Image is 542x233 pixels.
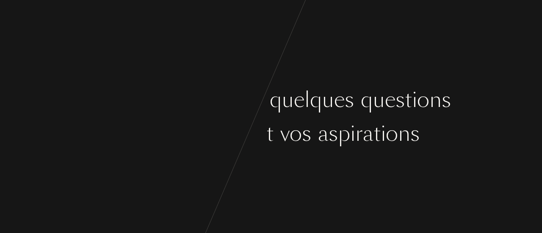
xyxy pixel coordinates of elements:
[405,84,412,115] div: t
[363,118,373,149] div: a
[412,84,417,115] div: i
[221,118,232,149] div: û
[302,118,311,149] div: s
[144,118,152,149] div: r
[290,118,302,149] div: o
[255,84,263,115] div: r
[361,84,373,115] div: q
[91,84,108,115] div: C
[381,118,386,149] div: i
[350,118,355,149] div: i
[159,84,169,115] div: e
[168,118,180,149] div: o
[256,118,266,149] div: e
[216,84,226,115] div: s
[169,84,182,115] div: n
[132,118,144,149] div: u
[266,118,274,149] div: t
[232,118,240,149] div: t
[180,118,189,149] div: s
[282,84,294,115] div: u
[442,84,451,115] div: s
[386,118,398,149] div: o
[345,84,354,115] div: s
[373,84,385,115] div: u
[398,118,410,149] div: n
[192,84,204,115] div: o
[322,84,334,115] div: u
[245,84,255,115] div: a
[334,84,345,115] div: e
[294,84,304,115] div: e
[182,84,192,115] div: ç
[108,84,121,115] div: o
[429,84,442,115] div: n
[280,118,290,149] div: v
[121,84,140,115] div: m
[208,118,221,149] div: o
[204,84,216,115] div: n
[140,84,159,115] div: m
[417,84,429,115] div: o
[123,118,132,149] div: s
[410,118,420,149] div: s
[196,118,208,149] div: g
[385,84,395,115] div: e
[338,118,350,149] div: p
[304,84,310,115] div: l
[329,118,338,149] div: s
[232,84,245,115] div: p
[158,118,168,149] div: v
[395,84,405,115] div: s
[318,118,329,149] div: a
[373,118,381,149] div: t
[240,118,249,149] div: s
[310,84,322,115] div: q
[270,84,282,115] div: q
[355,118,363,149] div: r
